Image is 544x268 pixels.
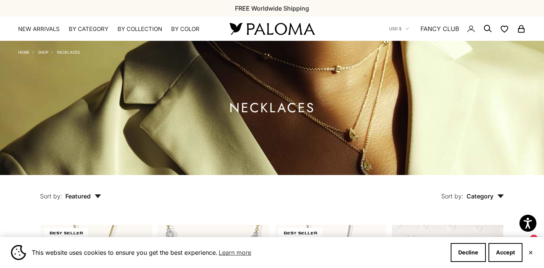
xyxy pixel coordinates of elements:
span: Sort by: [441,192,464,200]
span: Featured [65,192,101,200]
p: FREE Worldwide Shipping [235,3,309,13]
a: Learn more [218,247,252,258]
h1: Necklaces [229,103,315,113]
summary: By Category [69,25,108,33]
span: USD $ [389,25,402,32]
a: NEW ARRIVALS [18,25,60,33]
button: Close [528,250,533,255]
a: FANCY CLUB [420,24,459,34]
button: Sort by: Category [424,175,521,207]
img: Cookie banner [11,245,26,260]
span: Category [467,192,504,200]
span: This website uses cookies to ensure you get the best experience. [32,247,445,258]
span: Sort by: [40,192,62,200]
a: Necklaces [57,50,80,54]
summary: By Color [171,25,199,33]
button: Accept [488,243,522,262]
button: Sort by: Featured [23,175,119,207]
a: Home [18,50,29,54]
nav: Breadcrumb [18,48,80,54]
summary: By Collection [117,25,162,33]
nav: Primary navigation [18,25,212,33]
a: Shop [38,50,48,54]
span: BEST SELLER [278,228,323,239]
button: USD $ [389,25,409,32]
nav: Secondary navigation [389,17,526,41]
span: BEST SELLER [44,228,88,239]
button: Decline [451,243,486,262]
